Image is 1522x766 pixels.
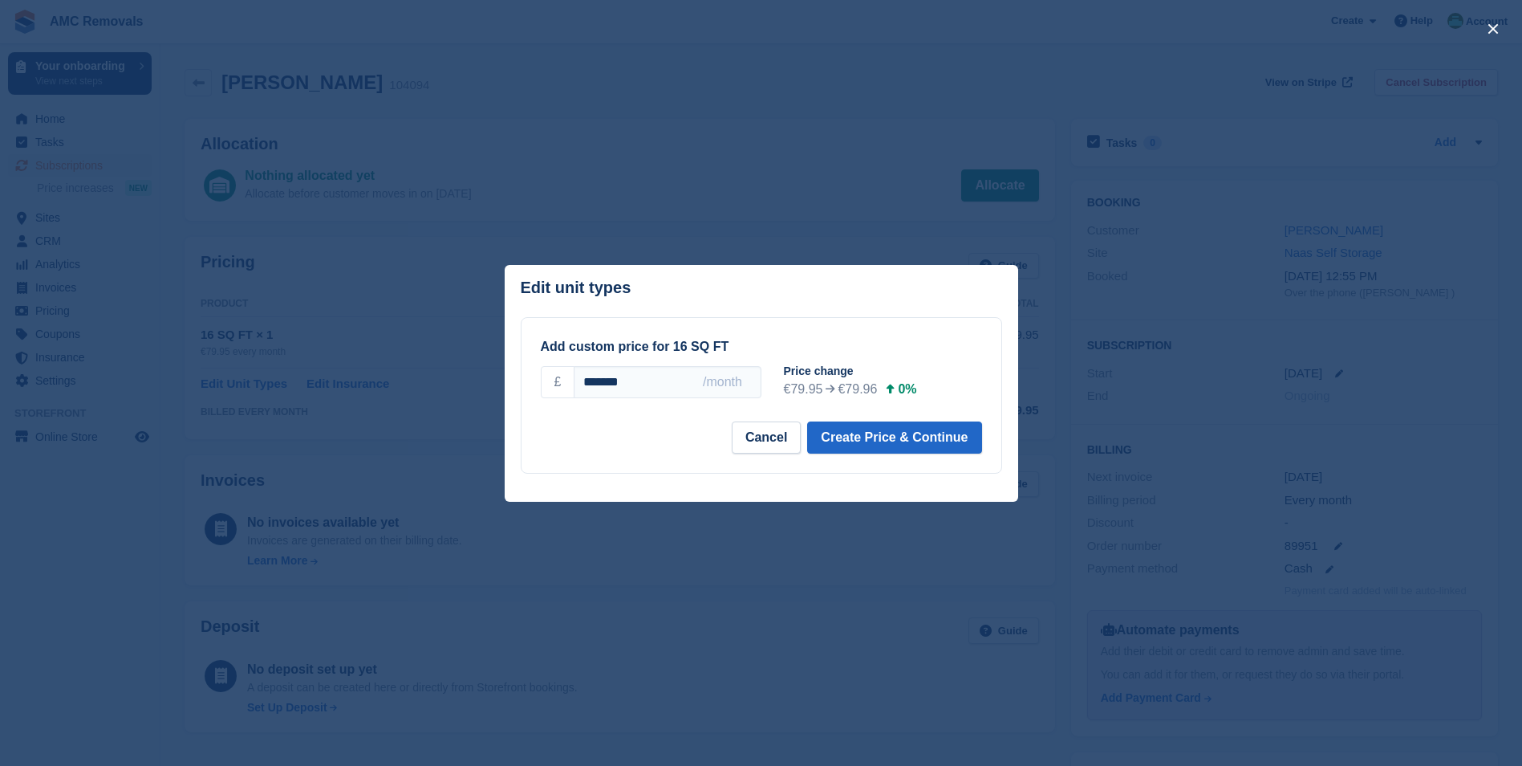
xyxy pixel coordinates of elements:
[784,380,823,399] div: €79.95
[541,337,982,357] div: Add custom price for 16 SQ FT
[838,380,877,399] div: €79.96
[1480,16,1506,42] button: close
[732,422,801,454] button: Cancel
[784,363,995,380] div: Price change
[898,380,916,399] div: 0%
[807,422,981,454] button: Create Price & Continue
[521,279,631,297] p: Edit unit types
